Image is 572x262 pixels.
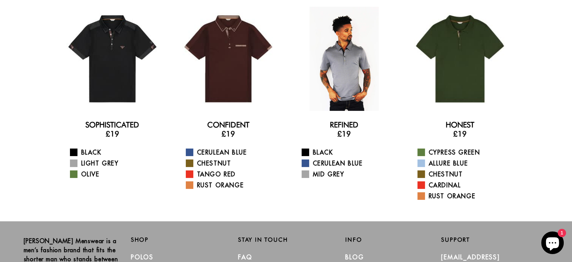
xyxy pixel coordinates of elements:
[207,120,249,129] a: Confident
[417,170,512,179] a: Chestnut
[302,170,396,179] a: Mid Grey
[238,253,252,261] a: FAQ
[176,129,280,138] h3: £19
[70,170,164,179] a: Olive
[70,159,164,168] a: Light Grey
[417,192,512,201] a: Rust Orange
[131,253,154,261] a: Polos
[345,236,441,243] h2: Info
[441,236,548,243] h2: Support
[330,120,358,129] a: Refined
[70,148,164,157] a: Black
[238,236,334,243] h2: Stay in Touch
[85,120,139,129] a: Sophisticated
[408,129,512,138] h3: £19
[186,181,280,190] a: Rust Orange
[61,129,164,138] h3: £19
[131,236,227,243] h2: Shop
[417,148,512,157] a: Cypress Green
[446,120,474,129] a: Honest
[186,159,280,168] a: Chestnut
[302,159,396,168] a: Cerulean Blue
[345,253,364,261] a: Blog
[417,181,512,190] a: Cardinal
[539,231,566,256] inbox-online-store-chat: Shopify online store chat
[186,148,280,157] a: Cerulean Blue
[417,159,512,168] a: Allure Blue
[292,129,396,138] h3: £19
[302,148,396,157] a: Black
[186,170,280,179] a: Tango Red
